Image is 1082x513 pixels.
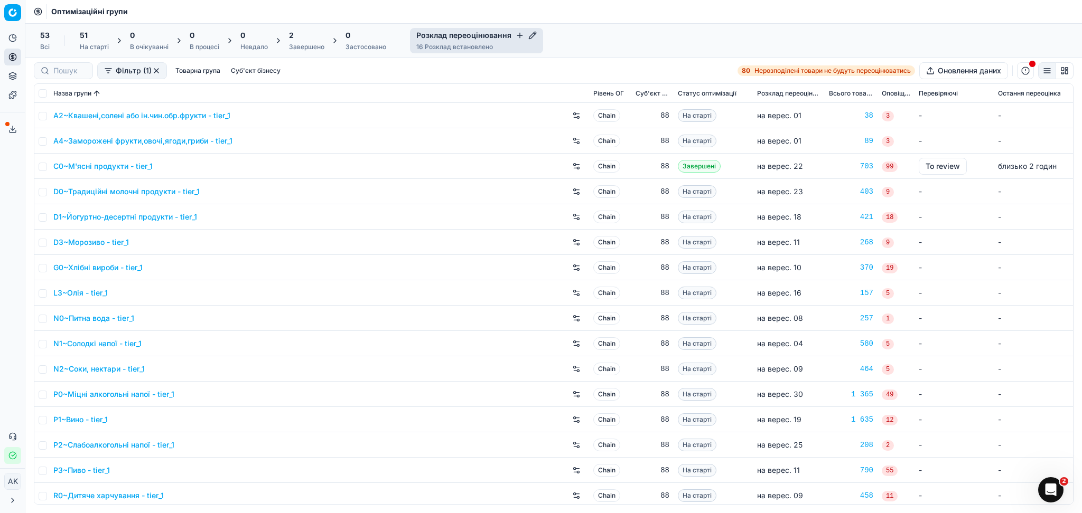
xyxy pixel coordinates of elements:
td: - [994,179,1073,204]
div: 88 [636,212,669,222]
input: Пошук [53,65,86,76]
div: На старті [80,43,109,51]
td: - [994,128,1073,154]
span: на верес. 23 [757,187,803,196]
div: Застосовано [346,43,386,51]
span: На старті [678,464,716,477]
td: - [994,382,1073,407]
div: В очікуванні [130,43,169,51]
a: 1 635 [829,414,873,425]
span: Chain [593,236,620,249]
span: на верес. 19 [757,415,801,424]
span: 2 [1060,477,1068,486]
span: 49 [882,389,898,400]
td: - [994,103,1073,128]
span: AK [5,473,21,489]
span: Chain [593,312,620,325]
span: 12 [882,415,898,425]
a: 790 [829,465,873,476]
div: 88 [636,389,669,400]
div: Всі [40,43,50,51]
span: На старті [678,413,716,426]
span: Chain [593,109,620,122]
h4: Розклад переоцінювання [416,30,537,41]
span: на верес. 04 [757,339,803,348]
button: AK [4,473,21,490]
span: близько 2 годин [998,161,1057,170]
div: 38 [829,110,873,121]
td: - [994,432,1073,458]
div: 88 [636,288,669,298]
span: Розклад переоцінювання [757,89,820,98]
span: 5 [882,364,894,375]
div: 88 [636,414,669,425]
span: Статус оптимізації [678,89,736,98]
a: P2~Слабоалкогольні напої - tier_1 [53,440,174,450]
span: Нерозподілені товари не будуть переоцінюватись [754,66,911,75]
span: 53 [40,30,50,41]
a: 370 [829,262,873,273]
td: - [994,407,1073,432]
span: на верес. 18 [757,212,801,221]
span: на верес. 22 [757,161,803,170]
span: 55 [882,465,898,476]
div: 16 Розклад встановлено [416,43,537,51]
a: 580 [829,338,873,349]
span: 5 [882,288,894,299]
td: - [915,382,994,407]
span: Остання переоцінка [998,89,1061,98]
td: - [915,103,994,128]
div: 403 [829,186,873,197]
span: Chain [593,261,620,274]
div: 88 [636,186,669,197]
div: 88 [636,440,669,450]
span: на верес. 10 [757,263,801,272]
button: Фільтр (1) [97,62,167,79]
a: P0~Міцні алкогольні напої - tier_1 [53,389,174,400]
span: Оповіщення [882,89,910,98]
td: - [915,204,994,230]
td: - [915,407,994,432]
span: Chain [593,160,620,173]
span: 0 [190,30,194,41]
span: Chain [593,464,620,477]
span: Chain [593,439,620,451]
td: - [915,230,994,255]
a: 464 [829,364,873,374]
div: 88 [636,465,669,476]
div: Невдало [240,43,268,51]
div: В процесі [190,43,219,51]
a: 458 [829,490,873,501]
td: - [994,306,1073,331]
div: 89 [829,136,873,146]
span: на верес. 11 [757,237,800,246]
button: Товарна група [171,64,225,77]
div: 88 [636,161,669,172]
span: на верес. 09 [757,491,803,500]
a: A4~Заморожені фрукти,овочі,ягоди,гриби - tier_1 [53,136,232,146]
button: Оновлення даних [919,62,1008,79]
td: - [994,255,1073,280]
span: 0 [346,30,350,41]
span: 3 [882,136,894,147]
td: - [994,483,1073,508]
td: - [915,458,994,483]
span: 99 [882,161,898,172]
a: 208 [829,440,873,450]
span: На старті [678,211,716,223]
span: 2 [882,440,894,451]
span: 11 [882,491,898,501]
div: 88 [636,237,669,248]
div: 421 [829,212,873,222]
td: - [994,230,1073,255]
span: Рівень OГ [593,89,624,98]
a: D0~Традиційні молочні продукти - tier_1 [53,186,200,197]
span: На старті [678,261,716,274]
div: 88 [636,110,669,121]
a: 268 [829,237,873,248]
span: Chain [593,363,620,375]
span: Chain [593,413,620,426]
a: D1~Йогуртно-десертні продукти - tier_1 [53,212,197,222]
span: На старті [678,109,716,122]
